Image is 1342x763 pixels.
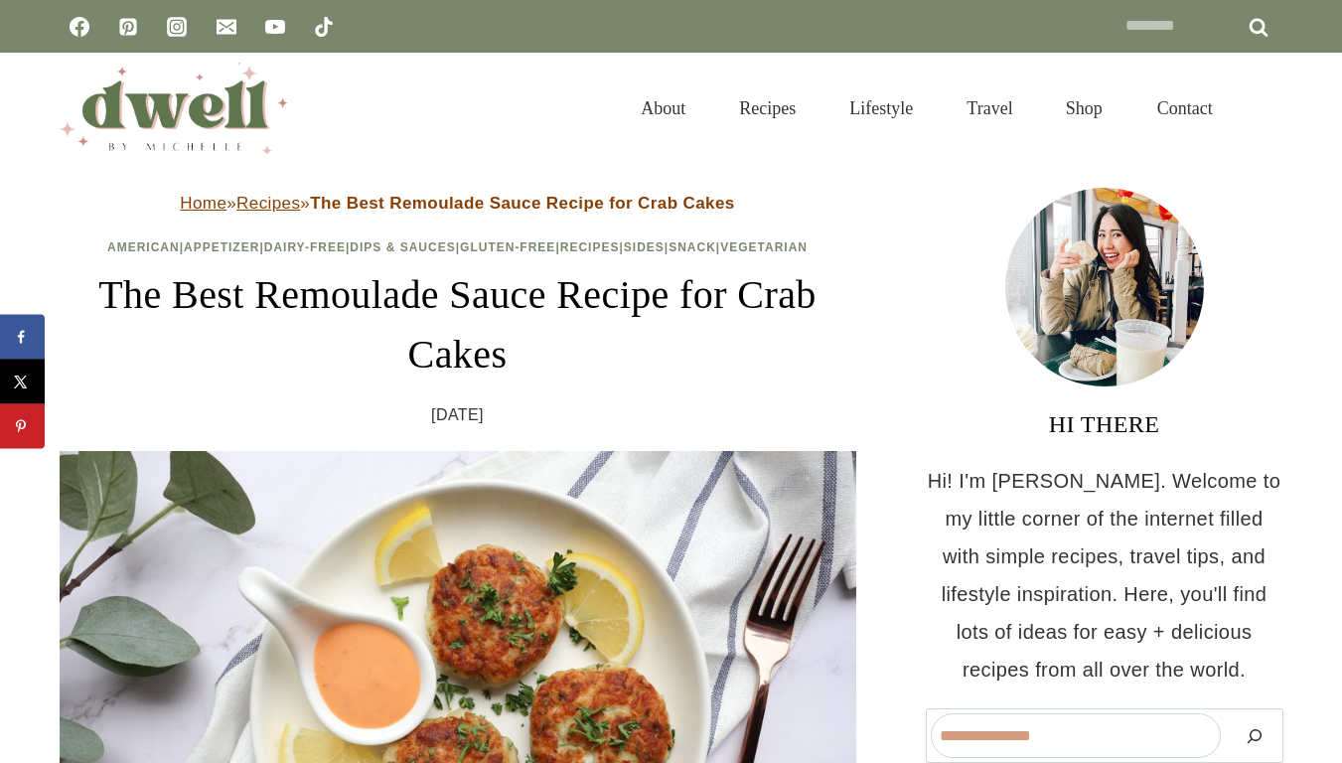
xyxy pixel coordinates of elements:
[60,63,288,154] img: DWELL by michelle
[236,194,300,213] a: Recipes
[1250,91,1283,125] button: View Search Form
[926,406,1283,442] h3: HI THERE
[60,265,856,384] h1: The Best Remoulade Sauce Recipe for Crab Cakes
[180,194,734,213] span: » »
[614,74,1239,143] nav: Primary Navigation
[60,7,99,47] a: Facebook
[107,240,808,254] span: | | | | | | | |
[669,240,716,254] a: Snack
[304,7,344,47] a: TikTok
[108,7,148,47] a: Pinterest
[1231,713,1278,758] button: Search
[431,400,484,430] time: [DATE]
[207,7,246,47] a: Email
[624,240,665,254] a: Sides
[720,240,808,254] a: Vegetarian
[712,74,822,143] a: Recipes
[926,462,1283,688] p: Hi! I'm [PERSON_NAME]. Welcome to my little corner of the internet filled with simple recipes, tr...
[940,74,1039,143] a: Travel
[460,240,555,254] a: Gluten-Free
[822,74,940,143] a: Lifestyle
[107,240,180,254] a: American
[310,194,735,213] strong: The Best Remoulade Sauce Recipe for Crab Cakes
[157,7,197,47] a: Instagram
[184,240,259,254] a: Appetizer
[614,74,712,143] a: About
[1039,74,1129,143] a: Shop
[180,194,226,213] a: Home
[1130,74,1240,143] a: Contact
[560,240,620,254] a: Recipes
[264,240,346,254] a: Dairy-Free
[255,7,295,47] a: YouTube
[350,240,455,254] a: Dips & Sauces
